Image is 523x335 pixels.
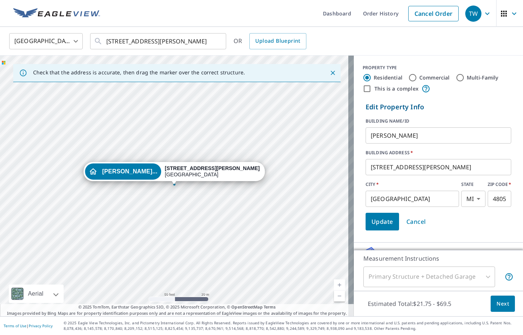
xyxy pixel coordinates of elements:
[466,195,474,202] em: MI
[363,64,514,71] div: PROPERTY TYPE
[9,31,83,52] div: [GEOGRAPHIC_DATA]
[491,296,515,312] button: Next
[83,162,265,185] div: Dropped pin, building RYAN SCHWEIHOFER, Residential property, 3385 Allington St China, MI 48054
[366,102,511,112] p: Edit Property Info
[78,304,276,310] span: © 2025 TomTom, Earthstar Geographics SIO, © 2025 Microsoft Corporation, ©
[13,8,100,19] img: EV Logo
[401,213,432,230] button: Cancel
[467,74,499,81] label: Multi-Family
[505,272,513,281] span: Your report will include the primary structure and a detached garage if one exists.
[366,149,511,156] label: BUILDING ADDRESS
[497,299,509,308] span: Next
[102,169,157,174] span: [PERSON_NAME]...
[4,323,26,328] a: Terms of Use
[366,118,511,124] label: BUILDING NAME/ID
[26,285,46,303] div: Aerial
[465,6,481,22] div: TW
[9,285,64,303] div: Aerial
[334,290,345,301] a: Current Level 19, Zoom Out
[33,69,245,76] p: Check that the address is accurate, then drag the marker over the correct structure.
[374,74,402,81] label: Residential
[328,68,338,78] button: Close
[488,181,511,188] label: ZIP CODE
[363,254,513,263] p: Measurement Instructions
[419,74,450,81] label: Commercial
[165,165,260,171] strong: [STREET_ADDRESS][PERSON_NAME]
[165,165,260,178] div: [GEOGRAPHIC_DATA]
[231,304,262,310] a: OpenStreetMap
[29,323,53,328] a: Privacy Policy
[4,324,53,328] p: |
[406,216,426,227] span: Cancel
[374,85,419,92] label: This is a complex
[371,216,393,227] span: Update
[106,31,211,52] input: Search by address or latitude-longitude
[234,33,306,49] div: OR
[362,296,458,312] p: Estimated Total: $21.75 - $69.5
[366,213,399,230] button: Update
[334,279,345,290] a: Current Level 19, Zoom In
[360,246,517,263] div: Full House ProductsNew
[264,304,276,310] a: Terms
[249,33,306,49] a: Upload Blueprint
[363,267,495,287] div: Primary Structure + Detached Garage
[408,6,459,21] a: Cancel Order
[461,191,485,207] div: MI
[64,320,519,331] p: © 2025 Eagle View Technologies, Inc. and Pictometry International Corp. All Rights Reserved. Repo...
[461,181,485,188] label: STATE
[366,181,459,188] label: CITY
[255,36,300,46] span: Upload Blueprint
